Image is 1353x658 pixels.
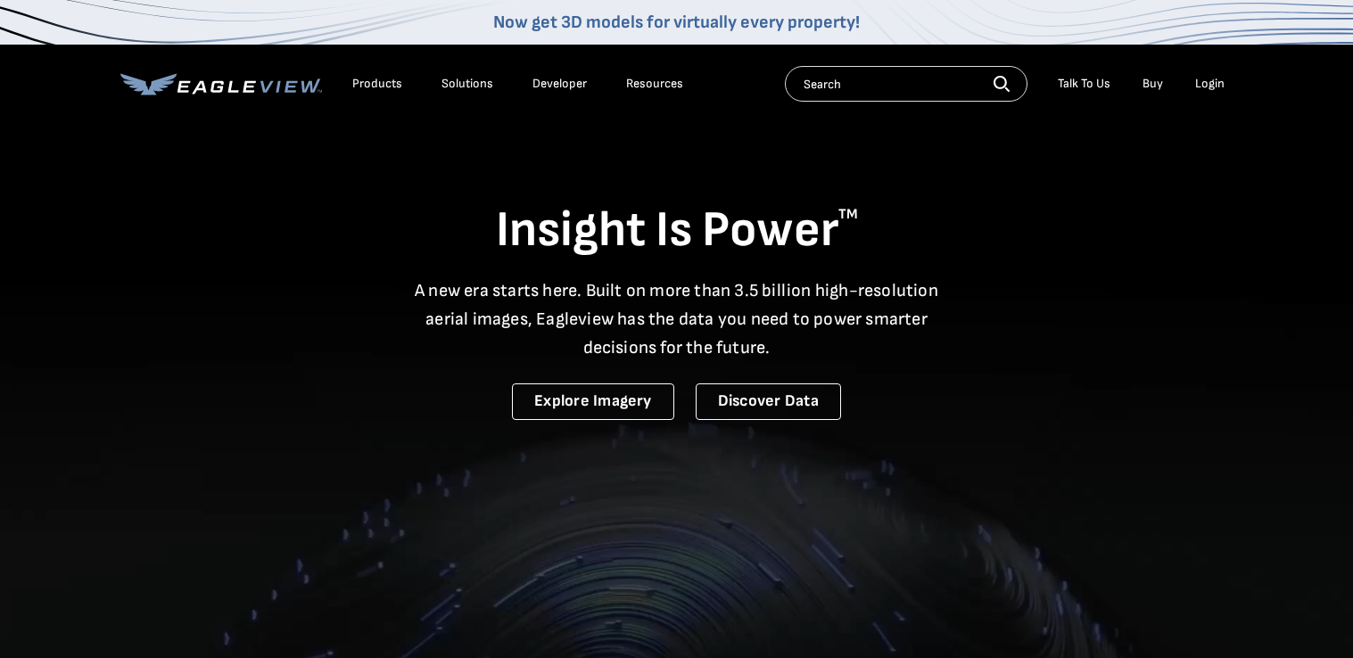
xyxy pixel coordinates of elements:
[626,76,683,92] div: Resources
[1143,76,1163,92] a: Buy
[1195,76,1225,92] div: Login
[785,66,1027,102] input: Search
[120,200,1233,262] h1: Insight Is Power
[493,12,860,33] a: Now get 3D models for virtually every property!
[1058,76,1110,92] div: Talk To Us
[404,276,950,362] p: A new era starts here. Built on more than 3.5 billion high-resolution aerial images, Eagleview ha...
[352,76,402,92] div: Products
[696,383,841,420] a: Discover Data
[532,76,587,92] a: Developer
[838,206,858,223] sup: TM
[441,76,493,92] div: Solutions
[512,383,674,420] a: Explore Imagery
